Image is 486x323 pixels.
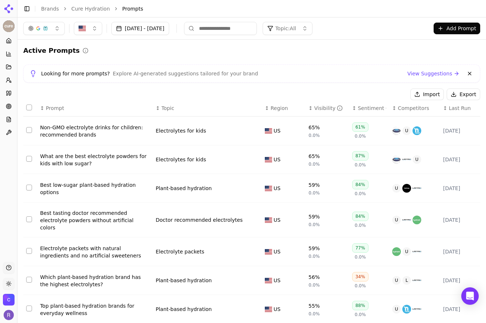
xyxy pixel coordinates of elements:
img: lmnt [413,184,421,193]
button: Select row 6 [26,277,32,283]
button: Select row 7 [26,306,32,311]
span: Explore AI-generated suggestions tailored for your brand [113,70,258,77]
div: Electrolytes for kids [156,127,206,134]
img: nuun [413,126,421,135]
span: L [402,276,411,285]
div: 88% [352,301,369,310]
button: Select all rows [26,105,32,110]
button: [DATE] - [DATE] [111,22,169,35]
a: Top plant-based hydration brands for everyday wellness [40,302,150,317]
a: Electrolytes for kids [156,156,206,163]
img: US flag [265,186,272,191]
img: United States [79,25,86,32]
div: 77% [352,243,369,253]
a: Doctor recommended electrolytes [156,216,243,224]
a: Electrolyte packets with natural ingredients and no artificial sweeteners [40,245,150,259]
img: US flag [265,157,272,162]
a: Which plant-based hydration brand has the highest electrolytes? [40,273,150,288]
span: 0.0% [308,253,320,259]
div: ↕Region [265,105,303,112]
span: 0.0% [308,282,320,288]
button: Add Prompt [434,23,480,34]
span: 0.0% [355,222,366,228]
div: [DATE] [443,185,477,192]
th: Topic [153,100,262,117]
span: US [274,306,280,313]
img: US flag [265,217,272,223]
div: 65% [308,124,320,131]
span: US [274,127,280,134]
span: 0.0% [355,133,366,139]
span: US [274,216,280,224]
div: [DATE] [443,277,477,284]
span: US [274,156,280,163]
div: ↕Prompt [40,105,150,112]
button: Select row 4 [26,216,32,222]
div: Open Intercom Messenger [461,287,479,305]
img: nuun [402,305,411,314]
span: U [413,155,421,164]
span: Prompt [46,105,64,112]
span: US [274,277,280,284]
img: US flag [265,249,272,255]
div: 55% [308,302,320,310]
img: hydrant [392,247,401,256]
div: [DATE] [443,216,477,224]
div: [DATE] [443,127,477,134]
a: Non-GMO electrolyte drinks for children: recommended brands [40,124,150,138]
img: lmnt [402,155,411,164]
th: brandMentionRate [306,100,349,117]
div: ↕Visibility [308,105,346,112]
span: Looking for more prompts? [41,70,110,77]
span: U [392,276,401,285]
img: Cure Hydration [3,294,15,306]
h2: Active Prompts [23,46,80,56]
img: lmnt [402,216,411,224]
img: lmnt [413,247,421,256]
th: sentiment [349,100,389,117]
div: Best low-sugar plant-based hydration options [40,181,150,196]
a: Best tasting doctor recommended electrolyte powders without artificial colors [40,209,150,231]
th: Region [262,100,306,117]
div: 84% [352,212,369,221]
a: Plant-based hydration [156,185,212,192]
div: ↕Sentiment [352,105,386,112]
span: 0.0% [308,311,320,317]
button: Open organization switcher [3,294,15,306]
div: 87% [352,151,369,161]
span: Topic [162,105,174,112]
img: US flag [265,128,272,134]
button: Open user button [4,310,14,320]
img: pedialyte [392,126,401,135]
span: Competitors [398,105,429,112]
span: U [392,184,401,193]
div: Plant-based hydration [156,306,212,313]
th: Last Run [440,100,480,117]
a: Cure Hydration [71,5,110,12]
span: Region [271,105,288,112]
div: 59% [308,181,320,189]
button: Import [410,88,444,100]
span: 0.0% [308,222,320,228]
button: Select row 3 [26,185,32,190]
img: Cure Hydration [3,20,15,32]
div: 61% [352,122,369,132]
span: 0.0% [355,162,366,168]
img: Ruth Pferdehirt [4,310,14,320]
div: 84% [352,180,369,189]
div: Visibility [314,105,343,112]
button: Export [447,88,480,100]
button: Select row 2 [26,156,32,162]
th: Prompt [37,100,153,117]
a: Electrolyte packets [156,248,204,255]
span: 0.0% [355,254,366,260]
span: Prompts [122,5,143,12]
button: Current brand: Cure Hydration [3,20,15,32]
span: U [392,305,401,314]
span: 0.0% [308,190,320,196]
span: U [402,126,411,135]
